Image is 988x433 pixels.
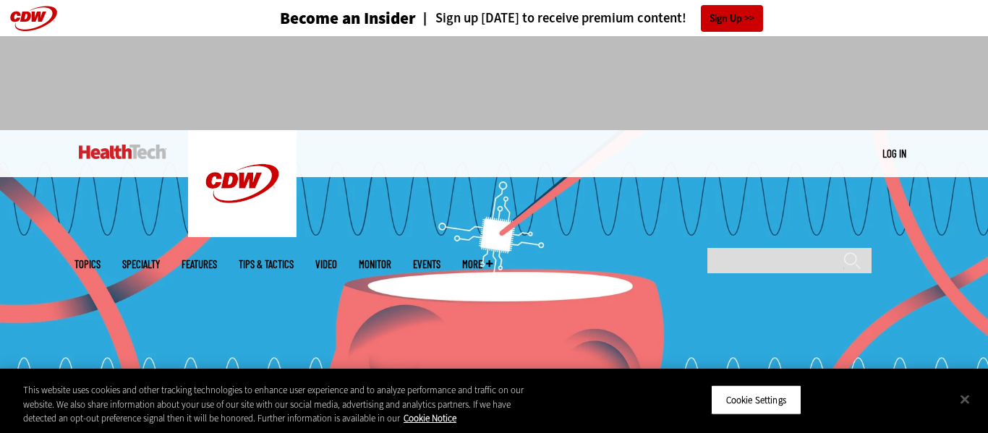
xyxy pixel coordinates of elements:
[413,259,440,270] a: Events
[711,385,801,415] button: Cookie Settings
[882,147,906,160] a: Log in
[239,259,294,270] a: Tips & Tactics
[74,259,101,270] span: Topics
[79,145,166,159] img: Home
[404,412,456,424] a: More information about your privacy
[23,383,543,426] div: This website uses cookies and other tracking technologies to enhance user experience and to analy...
[231,51,757,116] iframe: advertisement
[315,259,337,270] a: Video
[882,146,906,161] div: User menu
[280,10,416,27] h3: Become an Insider
[416,12,686,25] a: Sign up [DATE] to receive premium content!
[226,10,416,27] a: Become an Insider
[701,5,763,32] a: Sign Up
[188,226,297,241] a: CDW
[462,259,493,270] span: More
[359,259,391,270] a: MonITor
[122,259,160,270] span: Specialty
[188,130,297,237] img: Home
[949,383,981,415] button: Close
[182,259,217,270] a: Features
